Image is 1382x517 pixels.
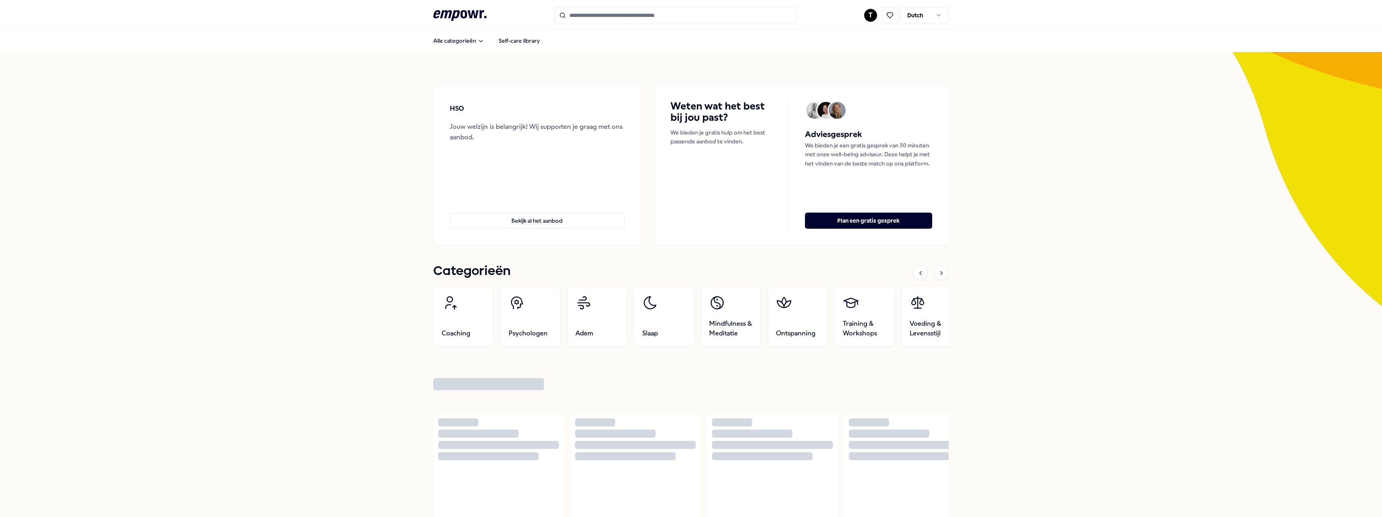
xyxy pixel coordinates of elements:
img: Avatar [806,102,823,119]
a: Slaap [634,286,694,347]
a: Psychologen [500,286,561,347]
p: We bieden je een gratis gesprek van 30 minuten met onze well-being adviseur. Deze helpt je met he... [805,141,932,168]
nav: Main [427,33,546,49]
span: Adem [575,329,593,338]
input: Search for products, categories or subcategories [554,6,796,24]
p: HSO [450,103,464,114]
div: Jouw welzijn is belangrijk! Wij supporten je graag met ons aanbod. [450,122,625,142]
button: Alle categorieën [427,33,490,49]
a: Bekijk al het aanbod [450,200,625,229]
a: Self-care library [492,33,546,49]
a: Mindfulness & Meditatie [701,286,761,347]
button: T [864,9,877,22]
span: Voeding & Levensstijl [910,319,953,338]
button: Plan een gratis gesprek [805,213,932,229]
h5: Adviesgesprek [805,128,932,141]
span: Training & Workshops [843,319,886,338]
a: Coaching [433,286,494,347]
h4: Weten wat het best bij jou past? [670,101,772,123]
span: Psychologen [509,329,548,338]
a: Adem [567,286,627,347]
h1: Categorieën [433,261,511,281]
a: Ontspanning [768,286,828,347]
p: We bieden je gratis hulp om het best passende aanbod te vinden. [670,128,772,146]
span: Ontspanning [776,329,815,338]
span: Coaching [442,329,470,338]
a: Training & Workshops [834,286,895,347]
a: Voeding & Levensstijl [901,286,962,347]
span: Mindfulness & Meditatie [709,319,753,338]
span: Slaap [642,329,658,338]
img: Avatar [829,102,846,119]
img: Avatar [817,102,834,119]
button: Bekijk al het aanbod [450,213,625,229]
